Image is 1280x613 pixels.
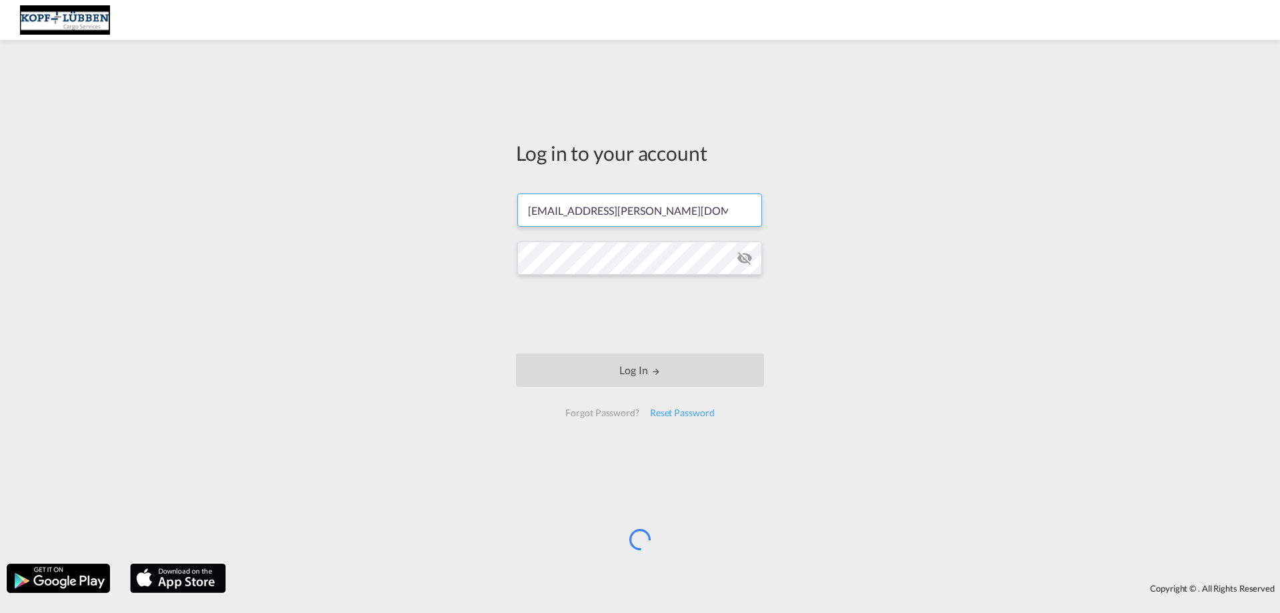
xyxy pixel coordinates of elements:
img: google.png [5,562,111,594]
md-icon: icon-eye-off [737,250,753,266]
div: Forgot Password? [560,401,644,425]
button: LOGIN [516,354,764,387]
iframe: reCAPTCHA [539,288,741,340]
img: 25cf3bb0aafc11ee9c4fdbd399af7748.JPG [20,5,110,35]
img: apple.png [129,562,227,594]
div: Copyright © . All Rights Reserved [233,577,1280,600]
div: Reset Password [645,401,720,425]
div: Log in to your account [516,139,764,167]
input: Enter email/phone number [517,193,762,227]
